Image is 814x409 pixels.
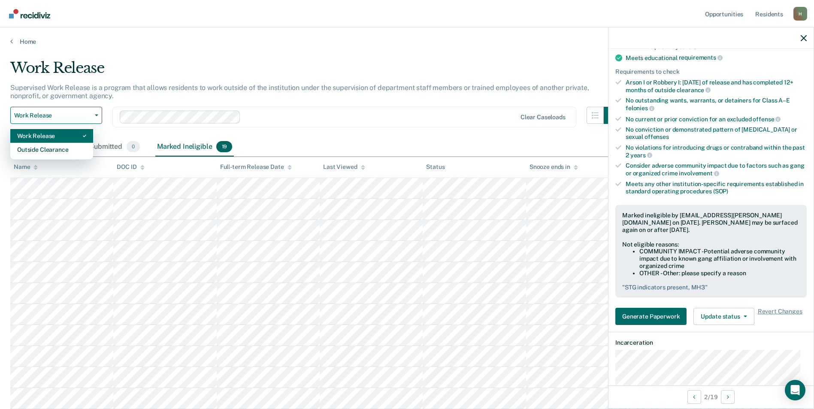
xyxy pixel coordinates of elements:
button: Next Opportunity [721,390,735,404]
span: requirements [679,54,723,61]
div: Requirements to check [615,68,807,75]
div: Last Viewed [323,163,365,171]
img: Recidiviz [9,9,50,18]
div: H [793,7,807,21]
div: Snooze ends in [530,163,578,171]
div: Outside Clearance [17,143,86,156]
span: 0 [127,141,140,152]
div: DOC ID [117,163,144,171]
div: Consider adverse community impact due to factors such as gang or organized crime [626,162,807,177]
span: 19 [216,141,232,152]
li: COMMUNITY IMPACT - Potential adverse community impact due to known gang affiliation or involvemen... [639,248,800,269]
div: Work Release [17,129,86,143]
span: offense [753,116,781,123]
span: years [630,152,652,159]
div: Arson I or Robbery I: [DATE] of release and has completed 12+ months of outside [626,79,807,93]
div: Meets educational [626,54,807,62]
div: Full-term Release Date [220,163,292,171]
div: Marked ineligible by [EMAIL_ADDRESS][PERSON_NAME][DOMAIN_NAME] on [DATE]. [PERSON_NAME] may be su... [622,212,800,233]
div: No current or prior conviction for an excluded [626,115,807,123]
span: offenses [645,133,669,140]
span: (SOP) [713,188,728,195]
span: felonies [626,105,654,111]
span: Revert Changes [758,308,802,325]
span: involvement [679,170,719,177]
div: Name [14,163,38,171]
div: Dropdown Menu [10,126,93,160]
div: Open Intercom Messenger [785,380,805,400]
li: OTHER - Other: please specify a reason [639,270,800,277]
div: Not eligible reasons: [622,241,800,248]
div: Marked Ineligible [155,138,234,156]
button: Generate Paperwork [615,308,687,325]
dt: Incarceration [615,339,807,346]
div: Clear caseloads [520,114,566,121]
div: Meets any other institution-specific requirements established in standard operating procedures [626,180,807,195]
span: Work Release [14,112,91,119]
button: Previous Opportunity [687,390,701,404]
div: No outstanding wants, warrants, or detainers for Class A–E [626,97,807,111]
div: Submitted [88,138,142,156]
span: clearance [677,87,711,93]
pre: " STG indicators present, MH3 " [622,284,800,291]
div: No violations for introducing drugs or contraband within the past 2 [626,144,807,159]
a: Home [10,38,804,45]
button: Update status [693,308,754,325]
span: years [675,43,697,50]
button: Profile dropdown button [793,7,807,21]
div: No conviction or demonstrated pattern of [MEDICAL_DATA] or sexual [626,126,807,141]
div: Work Release [10,59,621,84]
div: Status [426,163,445,171]
p: Supervised Work Release is a program that allows residents to work outside of the institution und... [10,84,589,100]
div: 2 / 19 [608,385,814,408]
